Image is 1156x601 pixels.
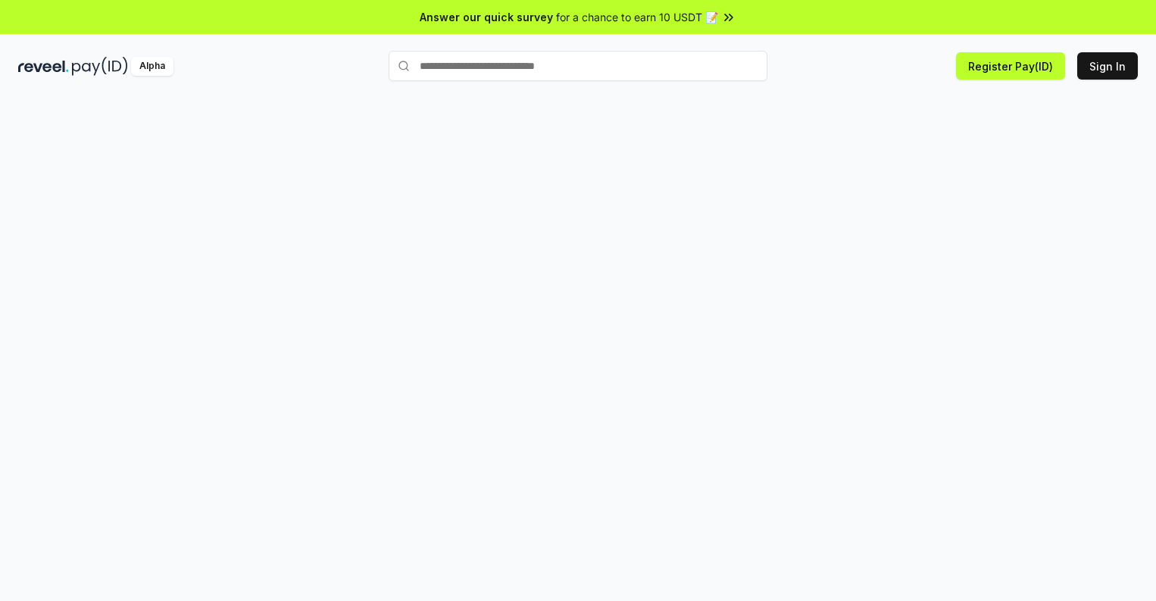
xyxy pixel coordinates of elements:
[956,52,1065,80] button: Register Pay(ID)
[131,57,173,76] div: Alpha
[1077,52,1138,80] button: Sign In
[72,57,128,76] img: pay_id
[556,9,718,25] span: for a chance to earn 10 USDT 📝
[420,9,553,25] span: Answer our quick survey
[18,57,69,76] img: reveel_dark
